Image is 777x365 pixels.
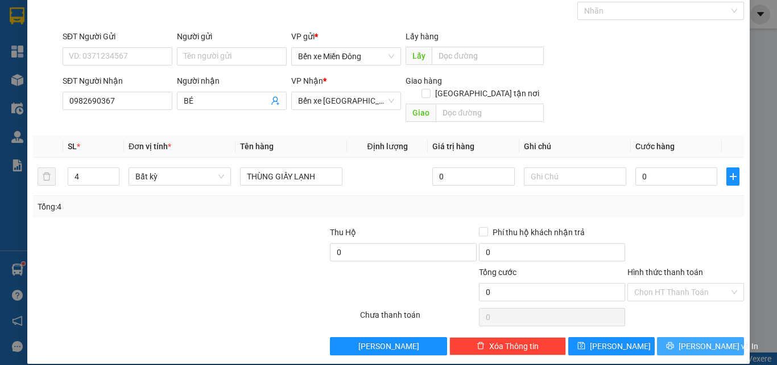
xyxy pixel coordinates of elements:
[436,104,544,122] input: Dọc đường
[489,340,539,352] span: Xóa Thông tin
[635,142,675,151] span: Cước hàng
[524,167,626,186] input: Ghi Chú
[568,337,655,355] button: save[PERSON_NAME]
[38,200,301,213] div: Tổng: 4
[240,142,274,151] span: Tên hàng
[477,342,485,351] span: delete
[406,76,442,85] span: Giao hàng
[271,96,280,105] span: user-add
[6,6,165,48] li: Rạng Đông Buslines
[135,168,224,185] span: Bất kỳ
[590,340,651,352] span: [PERSON_NAME]
[330,337,447,355] button: [PERSON_NAME]
[577,342,585,351] span: save
[627,268,703,277] label: Hình thức thanh toán
[68,142,77,151] span: SL
[432,142,474,151] span: Giá trị hàng
[679,340,758,352] span: [PERSON_NAME] và In
[657,337,744,355] button: printer[PERSON_NAME] và In
[6,61,78,87] li: VP Bến xe Miền Đông
[63,75,172,87] div: SĐT Người Nhận
[358,340,419,352] span: [PERSON_NAME]
[367,142,407,151] span: Định lượng
[291,30,401,43] div: VP gửi
[129,142,171,151] span: Đơn vị tính
[63,30,172,43] div: SĐT Người Gửi
[177,30,287,43] div: Người gửi
[406,47,432,65] span: Lấy
[298,92,394,109] span: Bến xe Quảng Ngãi
[432,167,514,186] input: 0
[330,228,356,237] span: Thu Hộ
[177,75,287,87] div: Người nhận
[406,104,436,122] span: Giao
[240,167,342,186] input: VD: Bàn, Ghế
[406,32,439,41] span: Lấy hàng
[359,309,478,329] div: Chưa thanh toán
[726,167,739,186] button: plus
[432,47,544,65] input: Dọc đường
[488,226,589,239] span: Phí thu hộ khách nhận trả
[431,87,544,100] span: [GEOGRAPHIC_DATA] tận nơi
[479,268,516,277] span: Tổng cước
[727,172,739,181] span: plus
[519,136,631,158] th: Ghi chú
[449,337,566,355] button: deleteXóa Thông tin
[38,167,56,186] button: delete
[666,342,674,351] span: printer
[298,48,394,65] span: Bến xe Miền Đông
[78,61,151,99] li: VP Bến xe [GEOGRAPHIC_DATA]
[291,76,323,85] span: VP Nhận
